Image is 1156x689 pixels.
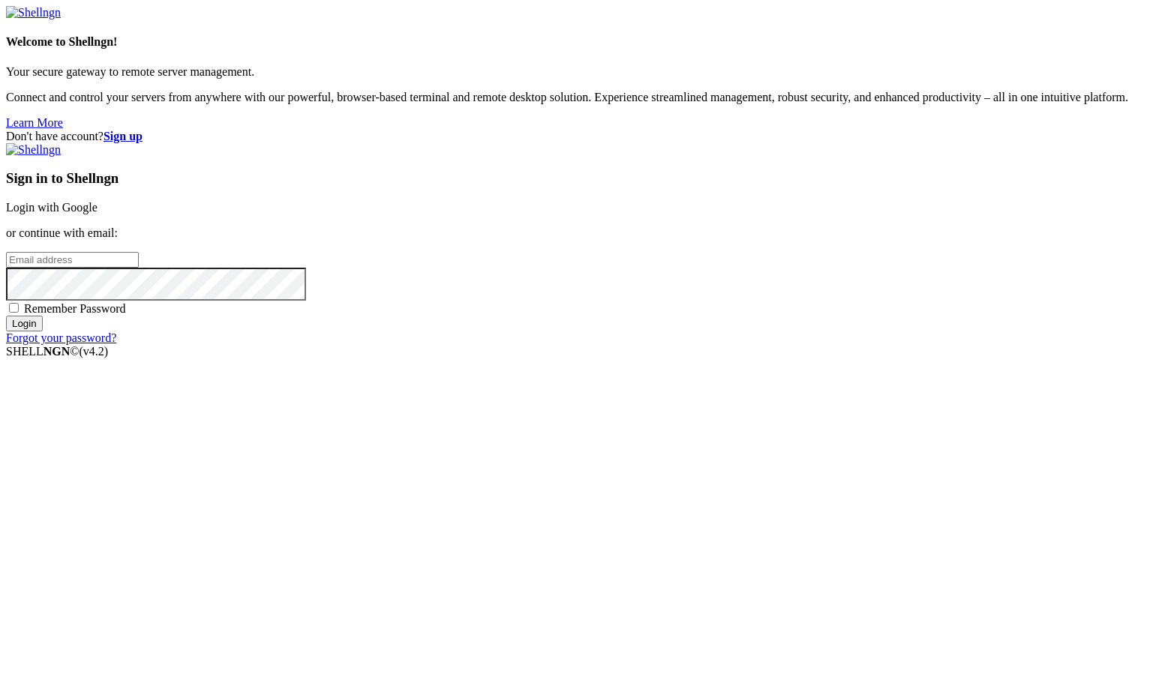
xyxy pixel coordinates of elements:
h3: Sign in to Shellngn [6,170,1150,187]
span: SHELL © [6,345,108,358]
input: Remember Password [9,303,19,313]
div: Don't have account? [6,130,1150,143]
p: Connect and control your servers from anywhere with our powerful, browser-based terminal and remo... [6,91,1150,104]
input: Email address [6,252,139,268]
p: or continue with email: [6,226,1150,240]
span: Remember Password [24,302,126,315]
a: Sign up [104,130,143,142]
img: Shellngn [6,143,61,157]
p: Your secure gateway to remote server management. [6,65,1150,79]
h4: Welcome to Shellngn! [6,35,1150,49]
input: Login [6,316,43,331]
b: NGN [44,345,71,358]
a: Login with Google [6,201,98,214]
img: Shellngn [6,6,61,19]
span: 4.2.0 [80,345,109,358]
a: Learn More [6,116,63,129]
a: Forgot your password? [6,331,116,344]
